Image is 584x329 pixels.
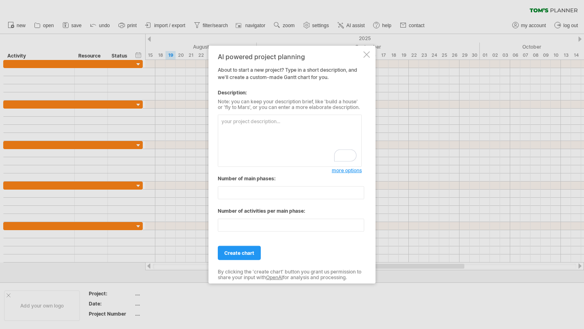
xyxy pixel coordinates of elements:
[218,99,362,111] div: Note: you can keep your description brief, like 'build a house' or 'fly to Mars', or you can ente...
[332,167,362,173] span: more options
[218,175,362,182] div: Number of main phases:
[218,207,362,215] div: Number of activities per main phase:
[224,250,254,256] span: create chart
[218,53,362,276] div: About to start a new project? Type in a short description, and we'll create a custom-made Gantt c...
[218,269,362,281] div: By clicking the 'create chart' button you grant us permission to share your input with for analys...
[218,115,362,167] textarea: To enrich screen reader interactions, please activate Accessibility in Grammarly extension settings
[218,246,261,260] a: create chart
[218,89,362,96] div: Description:
[218,53,362,60] div: AI powered project planning
[266,274,283,280] a: OpenAI
[332,167,362,174] a: more options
